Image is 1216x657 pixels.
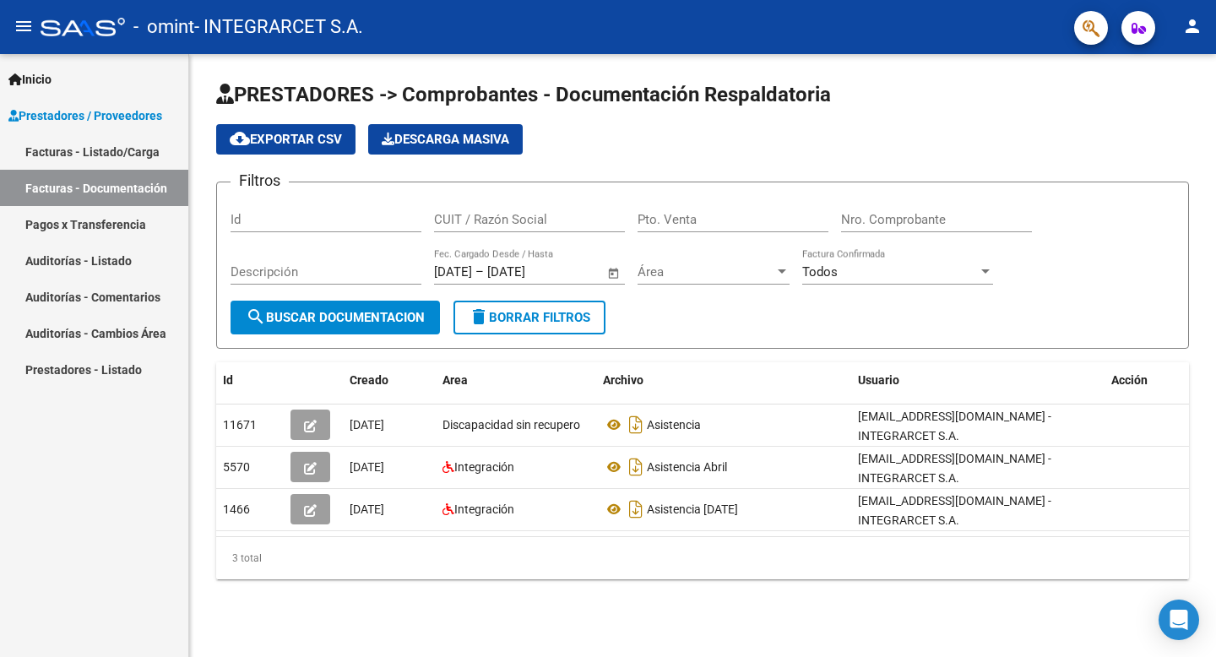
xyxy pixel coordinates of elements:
[625,453,647,481] i: Descargar documento
[625,496,647,523] i: Descargar documento
[469,307,489,327] mat-icon: delete
[858,494,1051,527] span: [EMAIL_ADDRESS][DOMAIN_NAME] - INTEGRARCET S.A.
[231,169,289,193] h3: Filtros
[647,502,738,516] span: Asistencia [DATE]
[231,301,440,334] button: Buscar Documentacion
[442,418,580,432] span: Discapacidad sin recupero
[230,128,250,149] mat-icon: cloud_download
[454,502,514,516] span: Integración
[194,8,363,46] span: - INTEGRARCET S.A.
[596,362,851,399] datatable-header-cell: Archivo
[475,264,484,280] span: –
[223,460,250,474] span: 5570
[14,16,34,36] mat-icon: menu
[1159,600,1199,640] div: Open Intercom Messenger
[638,264,774,280] span: Área
[436,362,596,399] datatable-header-cell: Area
[223,502,250,516] span: 1466
[469,310,590,325] span: Borrar Filtros
[246,310,425,325] span: Buscar Documentacion
[625,411,647,438] i: Descargar documento
[223,373,233,387] span: Id
[216,362,284,399] datatable-header-cell: Id
[851,362,1105,399] datatable-header-cell: Usuario
[434,264,472,280] input: Fecha inicio
[487,264,569,280] input: Fecha fin
[350,460,384,474] span: [DATE]
[858,410,1051,443] span: [EMAIL_ADDRESS][DOMAIN_NAME] - INTEGRARCET S.A.
[8,106,162,125] span: Prestadores / Proveedores
[246,307,266,327] mat-icon: search
[1105,362,1189,399] datatable-header-cell: Acción
[605,263,624,283] button: Open calendar
[1111,373,1148,387] span: Acción
[216,537,1189,579] div: 3 total
[382,132,509,147] span: Descarga Masiva
[603,373,643,387] span: Archivo
[802,264,838,280] span: Todos
[230,132,342,147] span: Exportar CSV
[216,124,356,155] button: Exportar CSV
[8,70,52,89] span: Inicio
[223,418,257,432] span: 11671
[858,452,1051,485] span: [EMAIL_ADDRESS][DOMAIN_NAME] - INTEGRARCET S.A.
[350,373,388,387] span: Creado
[1182,16,1202,36] mat-icon: person
[647,460,727,474] span: Asistencia Abril
[454,460,514,474] span: Integración
[368,124,523,155] button: Descarga Masiva
[368,124,523,155] app-download-masive: Descarga masiva de comprobantes (adjuntos)
[133,8,194,46] span: - omint
[647,418,701,432] span: Asistencia
[216,83,831,106] span: PRESTADORES -> Comprobantes - Documentación Respaldatoria
[858,373,899,387] span: Usuario
[453,301,605,334] button: Borrar Filtros
[350,502,384,516] span: [DATE]
[442,373,468,387] span: Area
[343,362,436,399] datatable-header-cell: Creado
[350,418,384,432] span: [DATE]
